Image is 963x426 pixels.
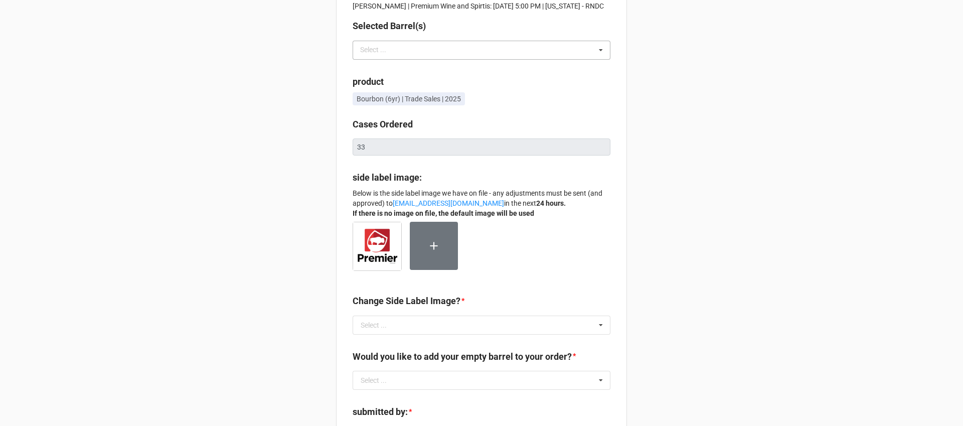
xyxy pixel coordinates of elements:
label: Change Side Label Image? [353,294,460,308]
label: side label image: [353,171,422,185]
p: [PERSON_NAME] | Premium Wine and Spirtis: [DATE] 5:00 PM | [US_STATE] - RNDC [353,1,610,11]
label: submitted by: [353,405,408,419]
strong: 24 hours. [536,199,566,207]
b: product [353,76,384,87]
div: Select ... [358,44,401,56]
div: Select ... [361,377,387,384]
p: Bourbon (6yr) | Trade Sales | 2025 [357,94,461,104]
div: Select ... [361,322,387,329]
strong: If there is no image on file, the default image will be used [353,209,534,217]
img: 387pDIF8BtD1cmPqvicQMj4nvWdW_mJ60BAnAAU95cw [353,222,401,270]
label: Would you like to add your empty barrel to your order? [353,350,572,364]
a: [EMAIL_ADDRESS][DOMAIN_NAME] [393,199,504,207]
div: premier-logo-2017-square (1).pdf [353,222,410,279]
label: Selected Barrel(s) [353,19,426,33]
label: Cases Ordered [353,117,413,131]
p: Below is the side label image we have on file - any adjustments must be sent (and approved) to in... [353,188,610,218]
